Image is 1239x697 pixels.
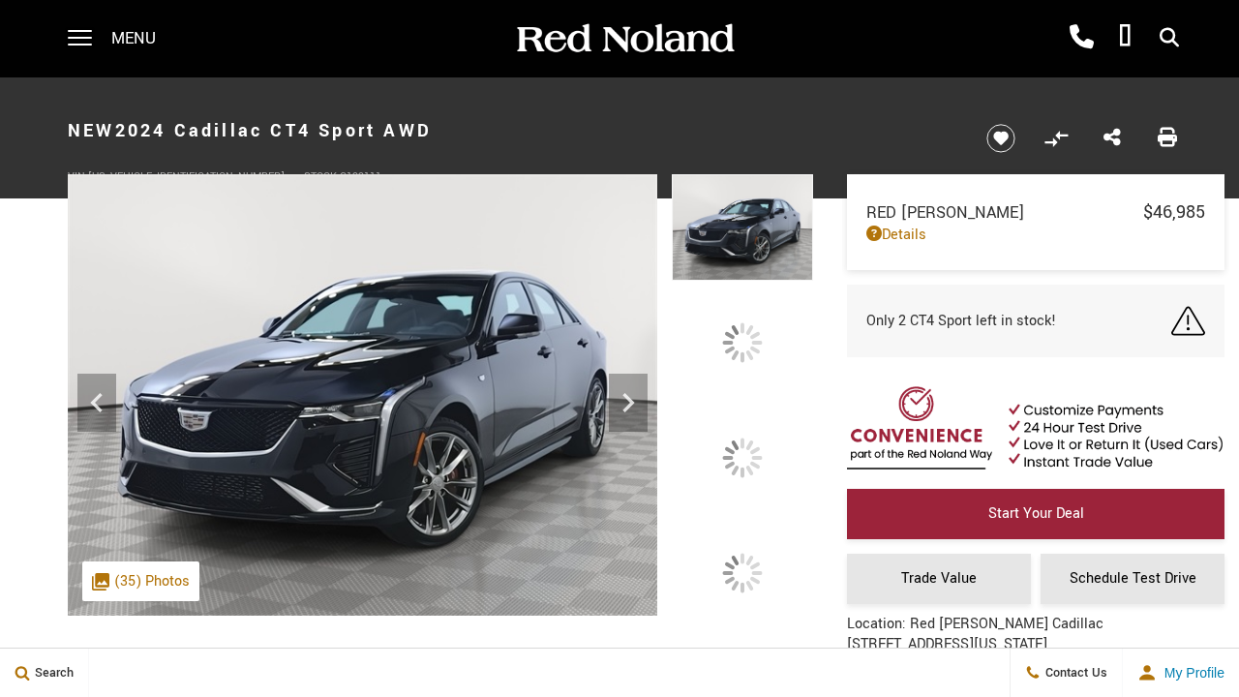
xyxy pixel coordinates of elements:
[340,169,381,184] span: C122111
[1041,664,1107,682] span: Contact Us
[866,311,1056,331] span: Only 2 CT4 Sport left in stock!
[866,199,1205,225] a: Red [PERSON_NAME] $46,985
[1103,126,1121,151] a: Share this New 2024 Cadillac CT4 Sport AWD
[1157,665,1224,681] span: My Profile
[1158,126,1177,151] a: Print this New 2024 Cadillac CT4 Sport AWD
[866,201,1143,224] span: Red [PERSON_NAME]
[1042,124,1071,153] button: Compare vehicle
[68,174,657,616] img: New 2024 Black Cadillac Sport image 1
[1143,199,1205,225] span: $46,985
[1123,649,1239,697] button: user-profile-menu
[847,554,1031,604] a: Trade Value
[847,614,1103,689] div: Location: Red [PERSON_NAME] Cadillac [STREET_ADDRESS][US_STATE]
[847,489,1224,539] a: Start Your Deal
[30,664,74,682] span: Search
[88,169,285,184] span: [US_VEHICLE_IDENTIFICATION_NUMBER]
[988,503,1084,524] span: Start Your Deal
[901,568,977,589] span: Trade Value
[513,22,736,56] img: Red Noland Auto Group
[82,561,199,601] div: (35) Photos
[68,118,115,143] strong: New
[866,225,1205,245] a: Details
[304,169,340,184] span: Stock:
[68,92,953,169] h1: 2024 Cadillac CT4 Sport AWD
[1041,554,1224,604] a: Schedule Test Drive
[1070,568,1196,589] span: Schedule Test Drive
[672,174,813,281] img: New 2024 Black Cadillac Sport image 1
[980,123,1022,154] button: Save vehicle
[68,169,88,184] span: VIN:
